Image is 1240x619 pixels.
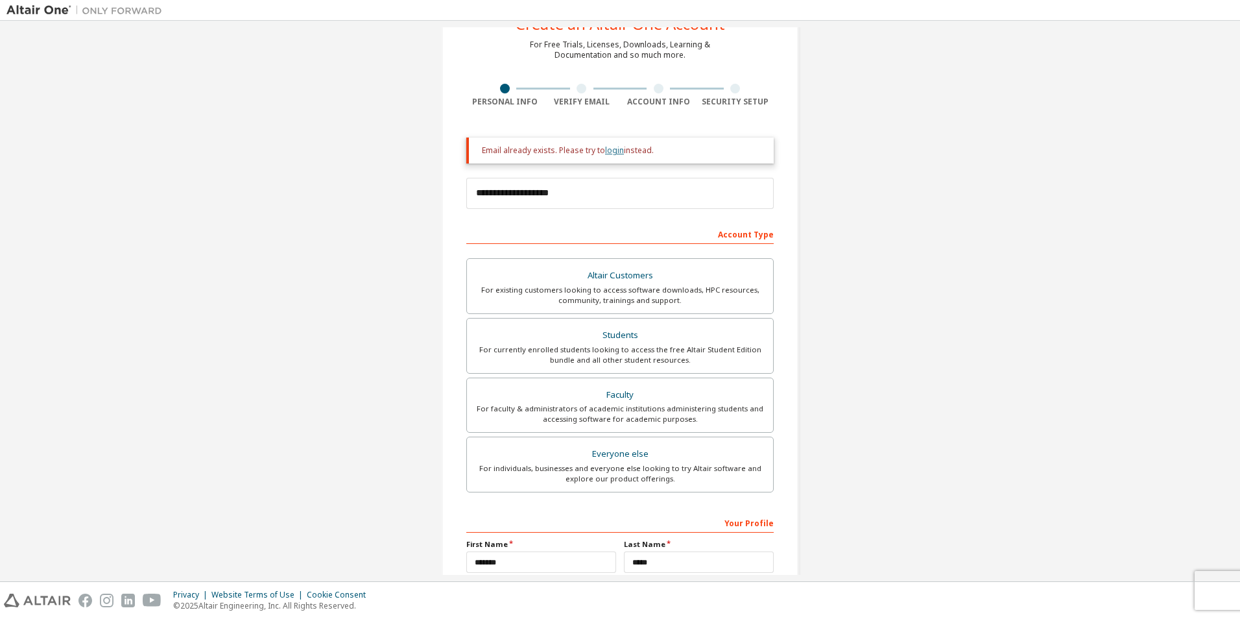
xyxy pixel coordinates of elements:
a: login [605,145,624,156]
div: Students [475,326,765,345]
img: Altair One [6,4,169,17]
div: Privacy [173,590,211,600]
div: For Free Trials, Licenses, Downloads, Learning & Documentation and so much more. [530,40,710,60]
label: Last Name [624,539,774,550]
div: Email already exists. Please try to instead. [482,145,763,156]
img: facebook.svg [78,594,92,607]
div: Everyone else [475,445,765,463]
div: Website Terms of Use [211,590,307,600]
p: © 2025 Altair Engineering, Inc. All Rights Reserved. [173,600,374,611]
div: For existing customers looking to access software downloads, HPC resources, community, trainings ... [475,285,765,306]
div: Security Setup [697,97,774,107]
div: Create an Altair One Account [516,16,725,32]
div: For faculty & administrators of academic institutions administering students and accessing softwa... [475,404,765,424]
div: Account Info [620,97,697,107]
div: Faculty [475,386,765,404]
div: For individuals, businesses and everyone else looking to try Altair software and explore our prod... [475,463,765,484]
div: Cookie Consent [307,590,374,600]
div: Personal Info [466,97,543,107]
img: altair_logo.svg [4,594,71,607]
div: For currently enrolled students looking to access the free Altair Student Edition bundle and all ... [475,345,765,365]
img: youtube.svg [143,594,161,607]
div: Account Type [466,223,774,244]
label: First Name [466,539,616,550]
div: Verify Email [543,97,621,107]
img: instagram.svg [100,594,113,607]
img: linkedin.svg [121,594,135,607]
div: Altair Customers [475,267,765,285]
div: Your Profile [466,512,774,533]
